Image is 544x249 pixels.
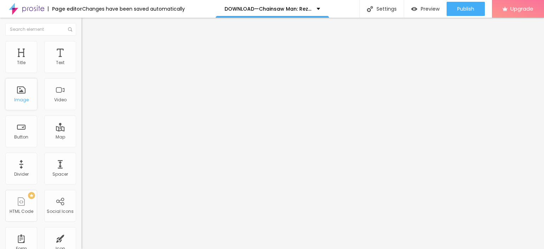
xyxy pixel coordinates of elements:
iframe: Editor [81,18,544,249]
img: Icone [367,6,373,12]
span: Publish [457,6,474,12]
input: Search element [5,23,76,36]
div: Page editor [48,6,82,11]
div: Spacer [52,172,68,177]
div: Button [14,135,28,140]
img: Icone [68,27,72,32]
button: Preview [404,2,447,16]
div: Social Icons [47,209,74,214]
div: HTML Code [10,209,33,214]
span: Upgrade [510,6,533,12]
div: Video [54,97,67,102]
span: Preview [421,6,440,12]
button: Publish [447,2,485,16]
div: Image [14,97,29,102]
div: Map [56,135,65,140]
div: Divider [14,172,29,177]
p: DOWNLOAD—Chainsaw Man: Reze Arc (2025) FullMovie Free 480p / 720p / 1080p – Tamilrockers [225,6,311,11]
div: Text [56,60,64,65]
div: Title [17,60,25,65]
img: view-1.svg [411,6,417,12]
div: Changes have been saved automatically [82,6,185,11]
